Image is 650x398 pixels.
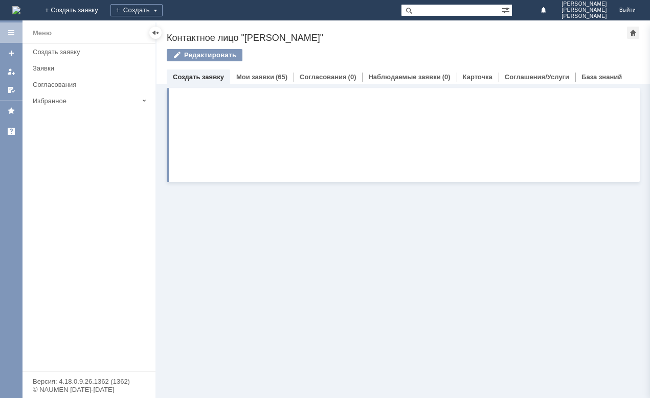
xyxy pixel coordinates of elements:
[29,44,153,60] a: Создать заявку
[167,33,610,43] div: Контактное лицо "[PERSON_NAME]"
[149,27,162,39] div: Скрыть меню
[33,81,149,88] div: Согласования
[3,45,19,61] a: Создать заявку
[502,5,512,14] span: Расширенный поиск
[29,60,153,76] a: Заявки
[463,73,492,81] a: Карточка
[562,13,607,19] span: [PERSON_NAME]
[368,73,440,81] a: Наблюдаемые заявки
[3,82,19,98] a: Мои согласования
[581,73,622,81] a: База знаний
[33,64,149,72] div: Заявки
[505,73,569,81] a: Соглашения/Услуги
[33,97,138,105] div: Избранное
[562,1,607,7] span: [PERSON_NAME]
[562,7,607,13] span: [PERSON_NAME]
[33,378,145,385] div: Версия: 4.18.0.9.26.1362 (1362)
[348,73,356,81] div: (0)
[173,73,224,81] a: Создать заявку
[110,4,163,16] div: Создать
[276,73,287,81] div: (65)
[12,6,20,14] a: Перейти на домашнюю страницу
[236,73,274,81] a: Мои заявки
[3,123,19,139] a: Сервис Деск
[33,27,52,39] div: Меню
[627,27,639,39] div: Сделать домашней страницей
[12,6,20,14] img: logo
[442,73,451,81] div: (0)
[33,48,149,56] div: Создать заявку
[33,386,145,393] div: © NAUMEN [DATE]-[DATE]
[300,73,347,81] a: Согласования
[29,77,153,92] a: Согласования
[3,63,19,80] a: Мои заявки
